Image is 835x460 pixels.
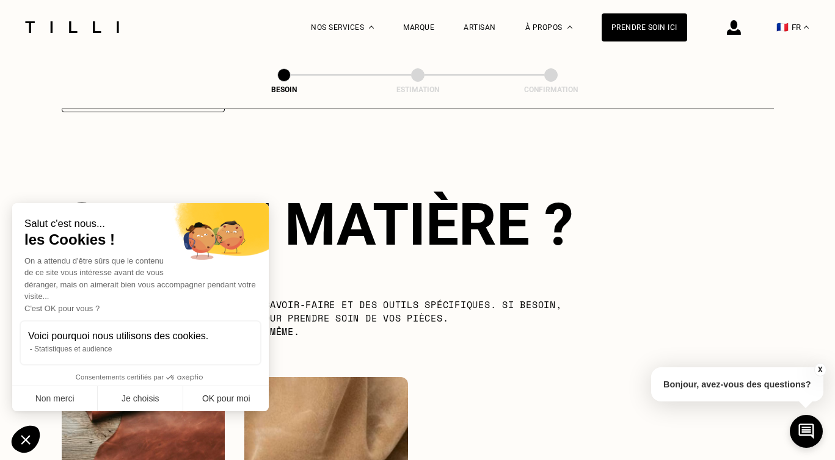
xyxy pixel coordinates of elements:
[776,21,789,33] span: 🇫🇷
[62,190,774,259] div: Quelle matière ?
[727,20,741,35] img: icône connexion
[464,23,496,32] a: Artisan
[490,85,612,94] div: Confirmation
[651,367,823,401] p: Bonjour, avez-vous des questions?
[814,363,826,376] button: X
[369,26,374,29] img: Menu déroulant
[62,298,588,338] p: Certaines matières nécessitent un savoir-faire et des outils spécifiques. Si besoin, nous mobilis...
[223,85,345,94] div: Besoin
[357,85,479,94] div: Estimation
[403,23,434,32] a: Marque
[21,21,123,33] img: Logo du service de couturière Tilli
[602,13,687,41] a: Prendre soin ici
[804,26,809,29] img: menu déroulant
[567,26,572,29] img: Menu déroulant à propos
